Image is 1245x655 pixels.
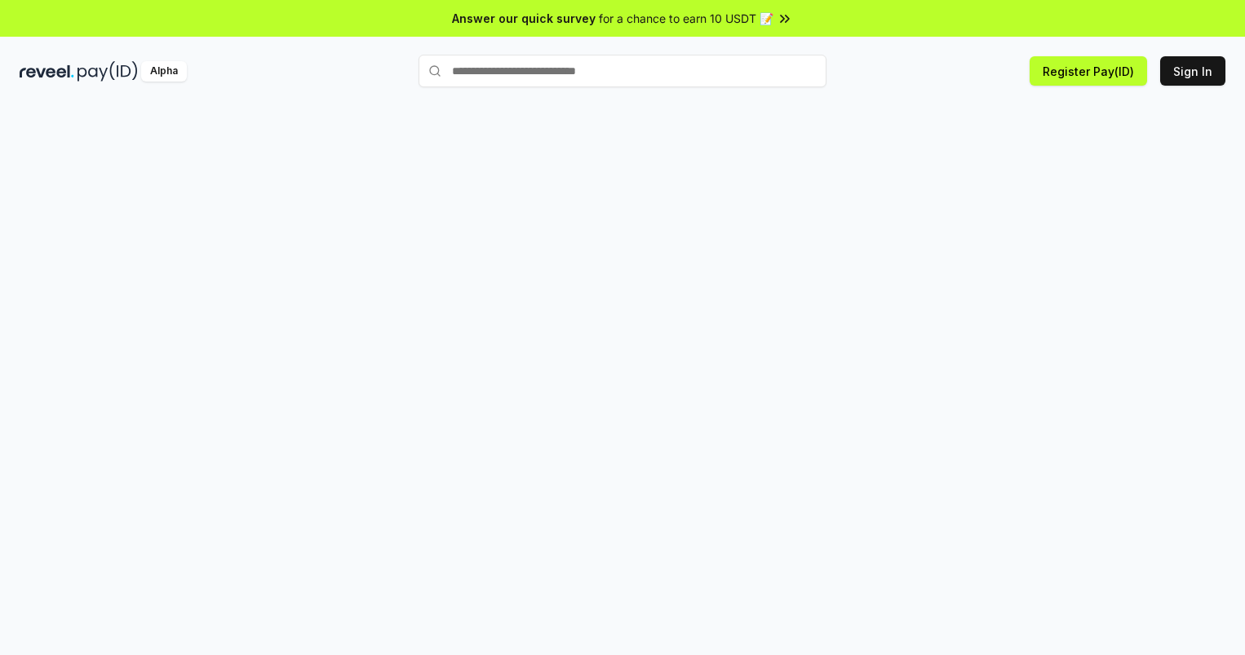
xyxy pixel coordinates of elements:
[599,10,773,27] span: for a chance to earn 10 USDT 📝
[141,61,187,82] div: Alpha
[1030,56,1147,86] button: Register Pay(ID)
[452,10,596,27] span: Answer our quick survey
[78,61,138,82] img: pay_id
[1160,56,1225,86] button: Sign In
[20,61,74,82] img: reveel_dark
